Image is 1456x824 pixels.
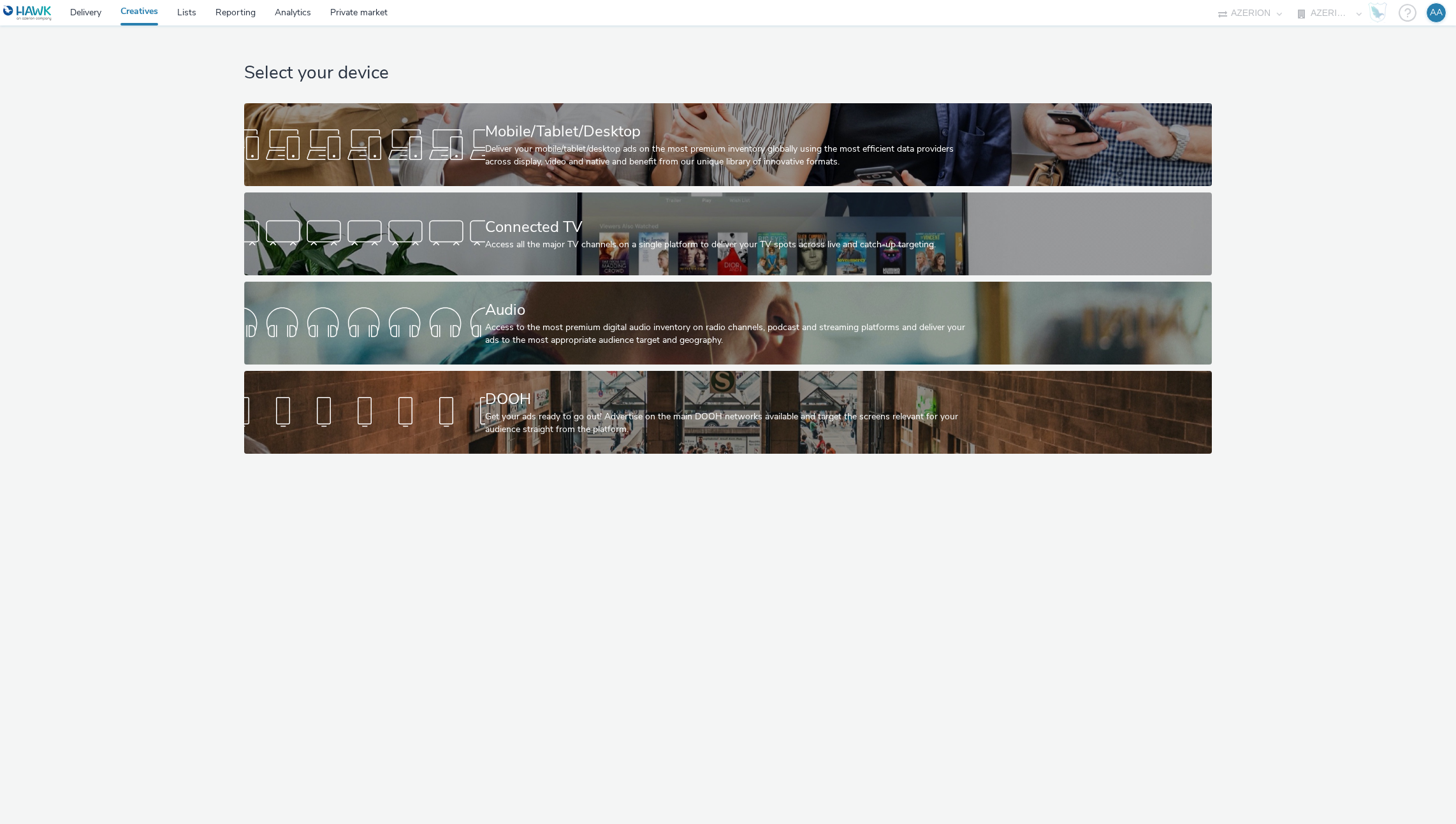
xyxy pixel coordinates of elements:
[244,192,1212,275] a: Connected TVAccess all the major TV channels on a single platform to deliver your TV spots across...
[485,238,966,251] div: Access all the major TV channels on a single platform to deliver your TV spots across live and ca...
[1368,3,1392,23] a: Hawk Academy
[485,216,966,238] div: Connected TV
[244,103,1212,186] a: Mobile/Tablet/DesktopDeliver your mobile/tablet/desktop ads on the most premium inventory globall...
[485,143,966,169] div: Deliver your mobile/tablet/desktop ads on the most premium inventory globally using the most effi...
[244,371,1212,454] a: DOOHGet your ads ready to go out! Advertise on the main DOOH networks available and target the sc...
[244,282,1212,365] a: AudioAccess to the most premium digital audio inventory on radio channels, podcast and streaming ...
[244,61,1212,85] h1: Select your device
[485,299,966,321] div: Audio
[485,410,966,437] div: Get your ads ready to go out! Advertise on the main DOOH networks available and target the screen...
[1430,3,1443,22] div: AA
[485,321,966,347] div: Access to the most premium digital audio inventory on radio channels, podcast and streaming platf...
[485,388,966,410] div: DOOH
[1368,3,1387,23] img: Hawk Academy
[485,120,966,143] div: Mobile/Tablet/Desktop
[3,5,52,21] img: undefined Logo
